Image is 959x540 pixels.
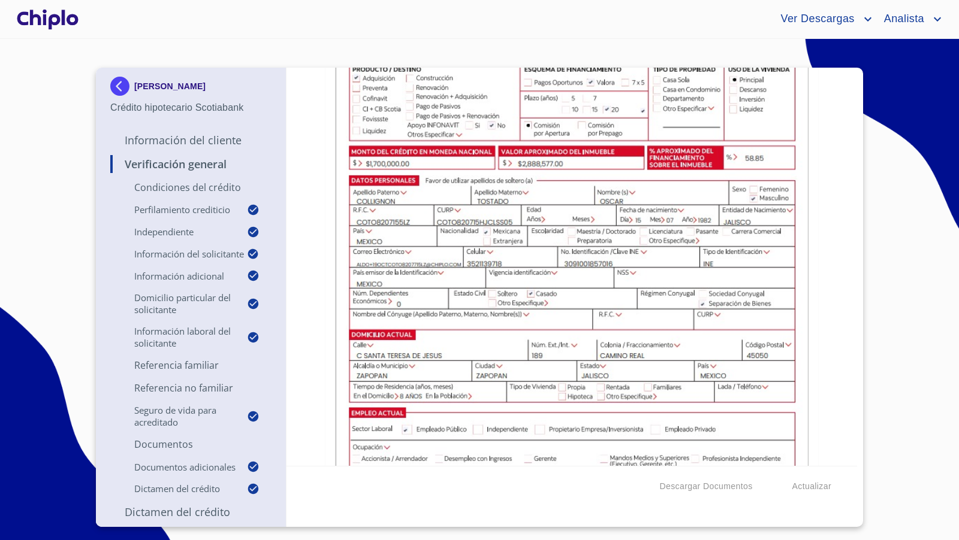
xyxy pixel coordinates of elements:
[110,204,247,216] p: Perfilamiento crediticio
[110,77,134,96] img: Docupass spot blue
[110,248,247,260] p: Información del Solicitante
[110,181,272,194] p: Condiciones del Crédito
[659,479,752,494] span: Descargar Documentos
[110,325,247,349] p: Información Laboral del Solicitante
[134,81,206,91] p: [PERSON_NAME]
[110,483,247,495] p: Dictamen del crédito
[792,479,831,494] span: Actualizar
[110,359,272,372] p: Referencia Familiar
[788,475,836,497] button: Actualizar
[875,10,930,29] span: Analista
[110,226,247,238] p: Independiente
[110,461,247,473] p: Documentos adicionales
[110,101,272,115] p: Crédito hipotecario Scotiabank
[771,10,860,29] span: Ver Descargas
[110,505,272,519] p: Dictamen del Crédito
[875,10,945,29] button: account of current user
[771,10,874,29] button: account of current user
[110,292,247,315] p: Domicilio Particular del Solicitante
[110,381,272,395] p: Referencia No Familiar
[110,404,247,428] p: Seguro de Vida para Acreditado
[110,438,272,451] p: Documentos
[110,133,272,147] p: Información del Cliente
[110,157,272,171] p: Verificación General
[655,475,757,497] button: Descargar Documentos
[110,270,247,282] p: Información adicional
[110,77,272,101] div: [PERSON_NAME]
